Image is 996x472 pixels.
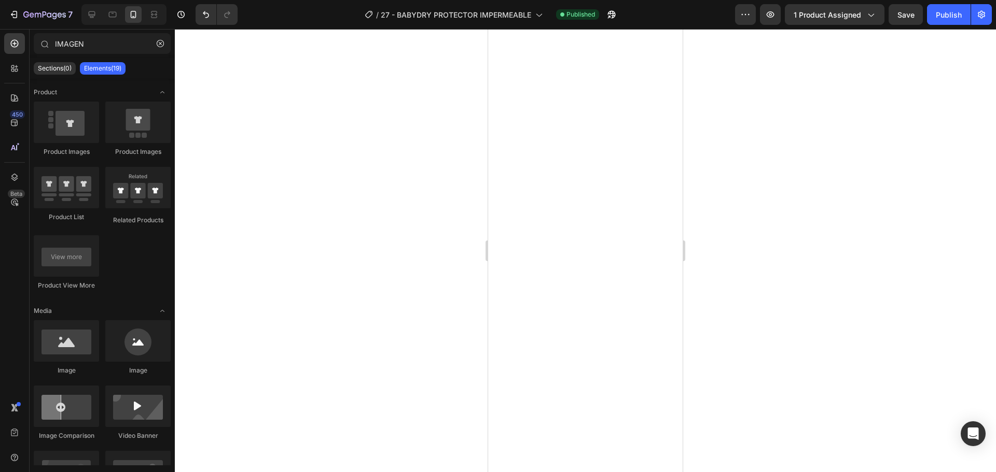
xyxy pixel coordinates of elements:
[897,10,915,19] span: Save
[105,431,171,440] div: Video Banner
[34,366,99,375] div: Image
[566,10,595,19] span: Published
[785,4,884,25] button: 1 product assigned
[84,64,121,73] p: Elements(19)
[4,4,77,25] button: 7
[154,84,171,101] span: Toggle open
[889,4,923,25] button: Save
[381,9,531,20] span: 27 - BABYDRY PROTECTOR IMPERMEABLE
[961,421,986,446] div: Open Intercom Messenger
[794,9,861,20] span: 1 product assigned
[34,431,99,440] div: Image Comparison
[68,8,73,21] p: 7
[34,306,52,316] span: Media
[10,110,25,119] div: 450
[38,64,72,73] p: Sections(0)
[936,9,962,20] div: Publish
[927,4,971,25] button: Publish
[376,9,379,20] span: /
[105,216,171,225] div: Related Products
[34,281,99,290] div: Product View More
[34,212,99,222] div: Product List
[196,4,238,25] div: Undo/Redo
[34,88,57,97] span: Product
[154,303,171,319] span: Toggle open
[8,190,25,198] div: Beta
[105,366,171,375] div: Image
[34,33,171,54] input: Search Sections & Elements
[488,29,683,472] iframe: Design area
[34,147,99,156] div: Product Images
[105,147,171,156] div: Product Images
